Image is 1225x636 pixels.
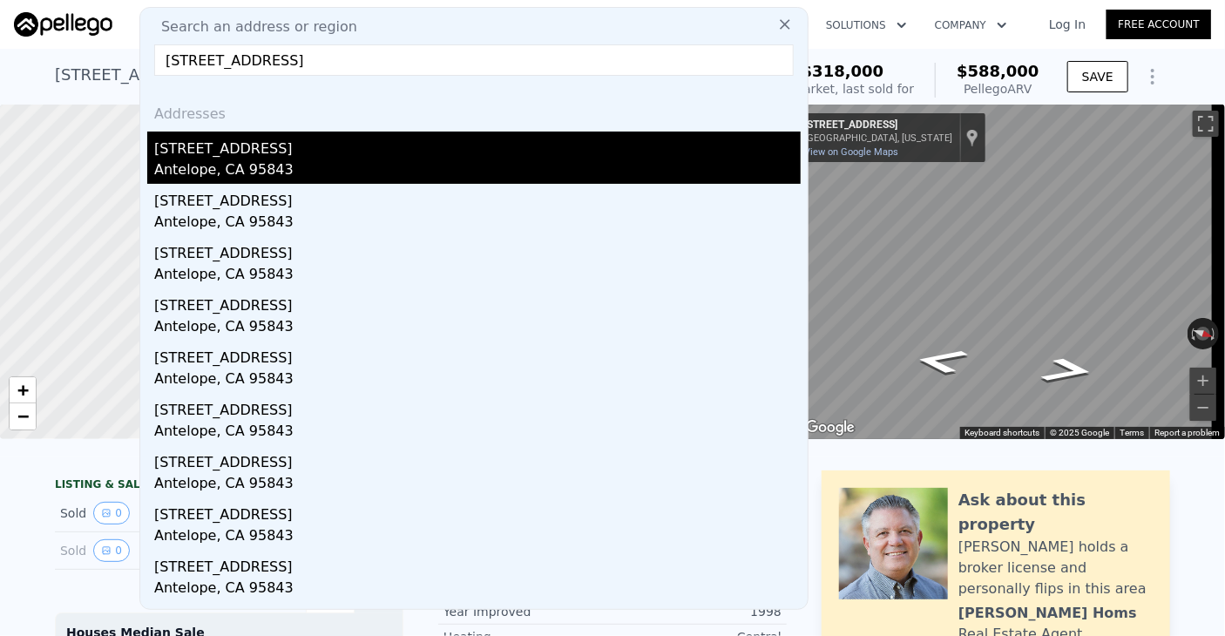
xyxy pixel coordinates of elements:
[60,539,215,562] div: Sold
[93,502,130,524] button: View historical data
[1135,59,1170,94] button: Show Options
[1190,368,1216,394] button: Zoom in
[958,537,1153,599] div: [PERSON_NAME] holds a broker license and personally flips in this area
[891,342,992,381] path: Go South, Silver Poplar Ct
[154,212,801,236] div: Antelope, CA 95843
[154,445,801,473] div: [STREET_ADDRESS]
[10,403,36,430] a: Zoom out
[17,379,29,401] span: +
[14,12,112,37] img: Pellego
[147,90,801,132] div: Addresses
[154,44,794,76] input: Enter an address, city, region, neighborhood or zip code
[154,341,801,369] div: [STREET_ADDRESS]
[958,603,1137,624] div: [PERSON_NAME] Homs
[802,416,859,439] img: Google
[154,393,801,421] div: [STREET_ADDRESS]
[921,10,1021,41] button: Company
[1193,111,1219,137] button: Toggle fullscreen view
[1188,318,1197,349] button: Rotate counterclockwise
[957,80,1039,98] div: Pellego ARV
[147,17,357,37] span: Search an address or region
[154,525,801,550] div: Antelope, CA 95843
[1050,428,1109,437] span: © 2025 Google
[1019,351,1119,389] path: Go North, Silver Poplar Ct
[1187,322,1221,345] button: Reset the view
[804,146,898,158] a: View on Google Maps
[802,416,859,439] a: Open this area in Google Maps (opens a new window)
[1190,395,1216,421] button: Zoom out
[612,603,782,620] div: 1998
[797,105,1225,439] div: Street View
[60,502,215,524] div: Sold
[154,602,801,630] div: [STREET_ADDRESS]
[154,497,801,525] div: [STREET_ADDRESS]
[1154,428,1220,437] a: Report a problem
[957,62,1039,80] span: $588,000
[154,421,801,445] div: Antelope, CA 95843
[154,550,801,578] div: [STREET_ADDRESS]
[154,578,801,602] div: Antelope, CA 95843
[154,264,801,288] div: Antelope, CA 95843
[958,488,1153,537] div: Ask about this property
[804,118,952,132] div: [STREET_ADDRESS]
[93,539,130,562] button: View historical data
[812,10,921,41] button: Solutions
[154,473,801,497] div: Antelope, CA 95843
[1107,10,1211,39] a: Free Account
[804,132,952,144] div: [GEOGRAPHIC_DATA], [US_STATE]
[443,603,612,620] div: Year Improved
[154,236,801,264] div: [STREET_ADDRESS]
[154,159,801,184] div: Antelope, CA 95843
[1210,318,1220,349] button: Rotate clockwise
[1028,16,1107,33] a: Log In
[771,80,914,98] div: Off Market, last sold for
[154,288,801,316] div: [STREET_ADDRESS]
[797,105,1225,439] div: Map
[802,62,884,80] span: $318,000
[55,477,403,495] div: LISTING & SALE HISTORY
[154,369,801,393] div: Antelope, CA 95843
[1067,61,1128,92] button: SAVE
[154,184,801,212] div: [STREET_ADDRESS]
[966,128,978,147] a: Show location on map
[964,427,1039,439] button: Keyboard shortcuts
[17,405,29,427] span: −
[154,316,801,341] div: Antelope, CA 95843
[55,63,472,87] div: [STREET_ADDRESS] , [GEOGRAPHIC_DATA] , CA 95678
[1120,428,1144,437] a: Terms (opens in new tab)
[10,377,36,403] a: Zoom in
[154,132,801,159] div: [STREET_ADDRESS]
